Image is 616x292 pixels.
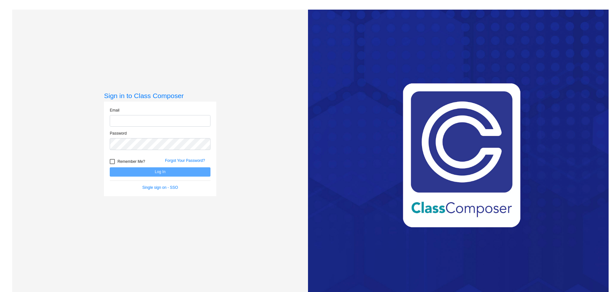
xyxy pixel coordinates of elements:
[142,185,178,190] a: Single sign on - SSO
[165,158,205,163] a: Forgot Your Password?
[104,92,216,100] h3: Sign in to Class Composer
[117,158,145,165] span: Remember Me?
[110,107,119,113] label: Email
[110,167,210,177] button: Log In
[110,130,127,136] label: Password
